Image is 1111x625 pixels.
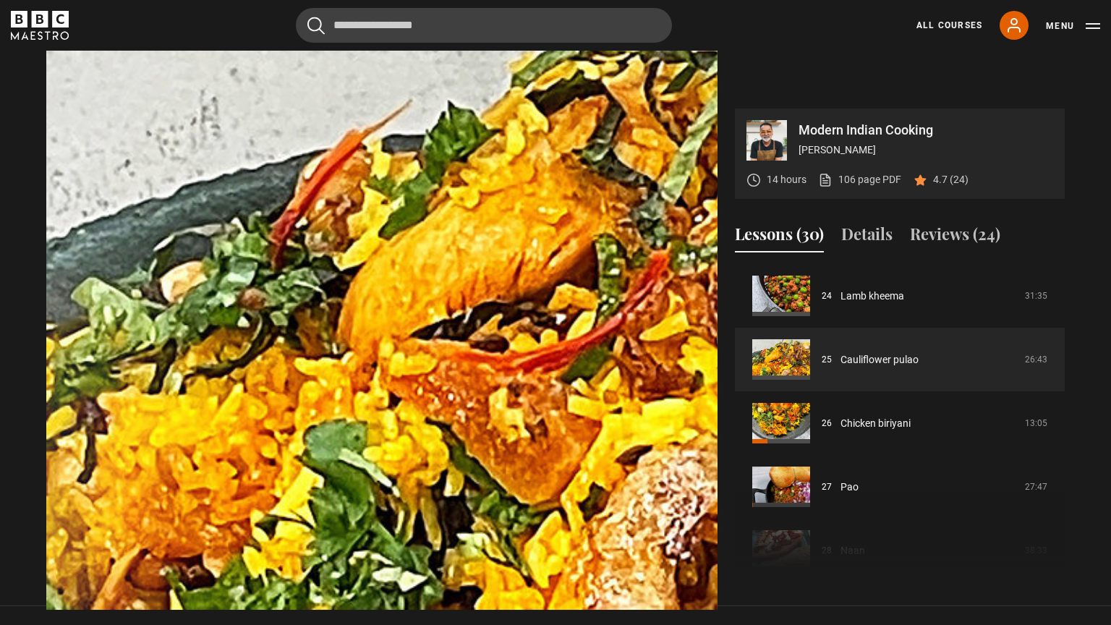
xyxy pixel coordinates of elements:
p: [PERSON_NAME] [799,143,1053,158]
button: Details [841,222,893,252]
a: Lamb kheema [840,289,904,304]
svg: BBC Maestro [11,11,69,40]
input: Search [296,8,672,43]
button: Toggle navigation [1046,19,1100,33]
button: Lessons (30) [735,222,824,252]
a: Chicken biriyani [840,416,911,431]
button: Submit the search query [307,17,325,35]
button: Reviews (24) [910,222,1000,252]
a: 106 page PDF [818,172,901,187]
p: Modern Indian Cooking [799,124,1053,137]
p: 14 hours [767,172,806,187]
a: Cauliflower pulao [840,352,919,367]
a: All Courses [916,19,982,32]
a: Pao [840,480,859,495]
video-js: Video Player [46,109,718,486]
p: 4.7 (24) [933,172,969,187]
